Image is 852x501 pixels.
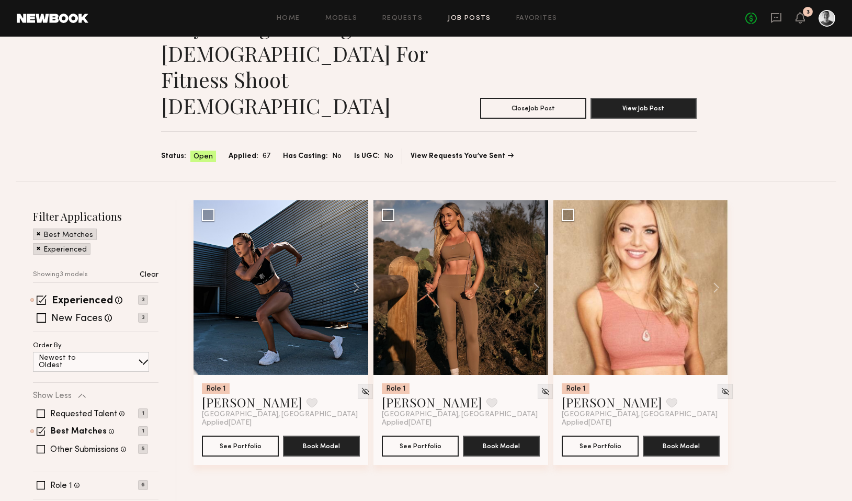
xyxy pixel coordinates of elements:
h2: Filter Applications [33,209,158,223]
span: Status: [161,151,186,162]
a: Book Model [463,441,540,450]
button: View Job Post [590,98,697,119]
p: Clear [140,271,158,279]
label: Best Matches [51,428,107,436]
a: Requests [382,15,423,22]
span: 67 [263,151,270,162]
p: Order By [33,343,62,349]
span: [GEOGRAPHIC_DATA], [GEOGRAPHIC_DATA] [562,411,718,419]
p: Best Matches [43,232,93,239]
div: Role 1 [562,383,589,394]
label: Requested Talent [50,410,117,418]
p: Showing 3 models [33,271,88,278]
button: See Portfolio [202,436,279,457]
button: See Portfolio [382,436,459,457]
div: Applied [DATE] [382,419,540,427]
p: 5 [138,444,148,454]
button: Book Model [283,436,360,457]
span: No [384,151,393,162]
img: Unhide Model [541,387,550,396]
a: Models [325,15,357,22]
button: Book Model [463,436,540,457]
p: 3 [138,313,148,323]
a: Book Model [283,441,360,450]
button: See Portfolio [562,436,639,457]
a: View Requests You’ve Sent [411,153,514,160]
span: [GEOGRAPHIC_DATA], [GEOGRAPHIC_DATA] [202,411,358,419]
p: 3 [138,295,148,305]
label: New Faces [51,314,103,324]
p: 1 [138,426,148,436]
label: Role 1 [50,482,72,490]
span: No [332,151,342,162]
a: Job Posts [448,15,491,22]
button: CloseJob Post [480,98,586,119]
div: Role 1 [202,383,230,394]
p: 6 [138,480,148,490]
span: Applied: [229,151,258,162]
a: [PERSON_NAME] [202,394,302,411]
p: Show Less [33,392,72,400]
label: Experienced [52,296,113,306]
a: [PERSON_NAME] [562,394,662,411]
h1: Very strong looking [DEMOGRAPHIC_DATA] for fitness shoot [DEMOGRAPHIC_DATA] [161,14,429,119]
span: [GEOGRAPHIC_DATA], [GEOGRAPHIC_DATA] [382,411,538,419]
div: Applied [DATE] [202,419,360,427]
img: Unhide Model [721,387,730,396]
p: Experienced [43,246,87,254]
div: Role 1 [382,383,410,394]
div: Applied [DATE] [562,419,720,427]
span: Has Casting: [283,151,328,162]
img: Unhide Model [361,387,370,396]
div: 3 [806,9,810,15]
span: Is UGC: [354,151,380,162]
p: Newest to Oldest [39,355,101,369]
p: 1 [138,408,148,418]
label: Other Submissions [50,446,119,454]
a: Favorites [516,15,558,22]
button: Book Model [643,436,720,457]
a: Home [277,15,300,22]
span: Open [194,152,213,162]
a: Book Model [643,441,720,450]
a: [PERSON_NAME] [382,394,482,411]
